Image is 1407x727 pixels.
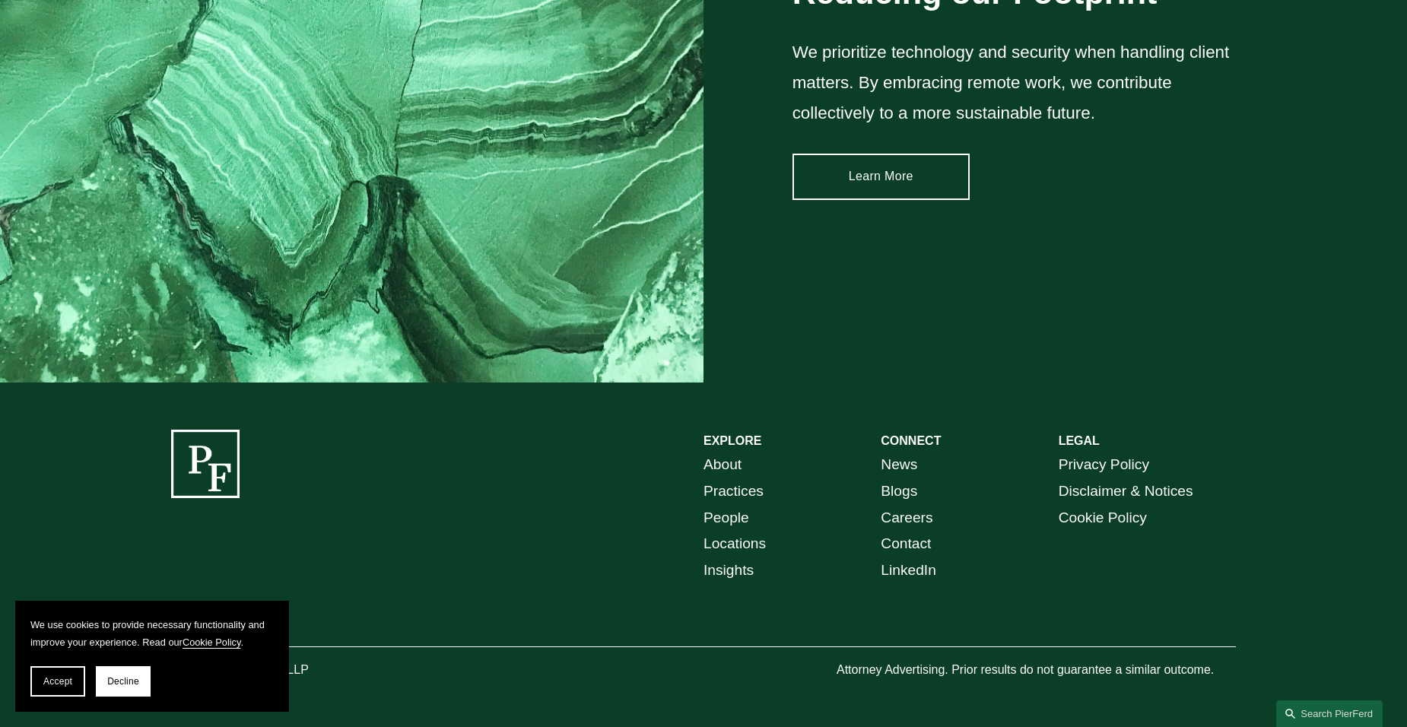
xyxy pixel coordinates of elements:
p: We use cookies to provide necessary functionality and improve your experience. Read our . [30,616,274,651]
strong: LEGAL [1059,434,1100,447]
a: Cookie Policy [1059,505,1147,532]
a: Learn More [792,154,970,199]
a: Contact [881,531,931,557]
a: News [881,452,917,478]
a: Blogs [881,478,917,505]
section: Cookie banner [15,601,289,712]
p: Attorney Advertising. Prior results do not guarantee a similar outcome. [837,659,1236,681]
a: Locations [703,531,766,557]
a: Careers [881,505,932,532]
a: Cookie Policy [183,637,241,648]
a: People [703,505,749,532]
a: Privacy Policy [1059,452,1149,478]
a: Disclaimer & Notices [1059,478,1193,505]
button: Decline [96,666,151,697]
a: Insights [703,557,754,584]
p: We prioritize technology and security when handling client matters. By embracing remote work, we ... [792,37,1236,129]
a: About [703,452,742,478]
button: Accept [30,666,85,697]
strong: EXPLORE [703,434,761,447]
a: Search this site [1276,700,1383,727]
a: LinkedIn [881,557,936,584]
strong: CONNECT [881,434,941,447]
span: Accept [43,676,72,687]
a: Practices [703,478,764,505]
span: Decline [107,676,139,687]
